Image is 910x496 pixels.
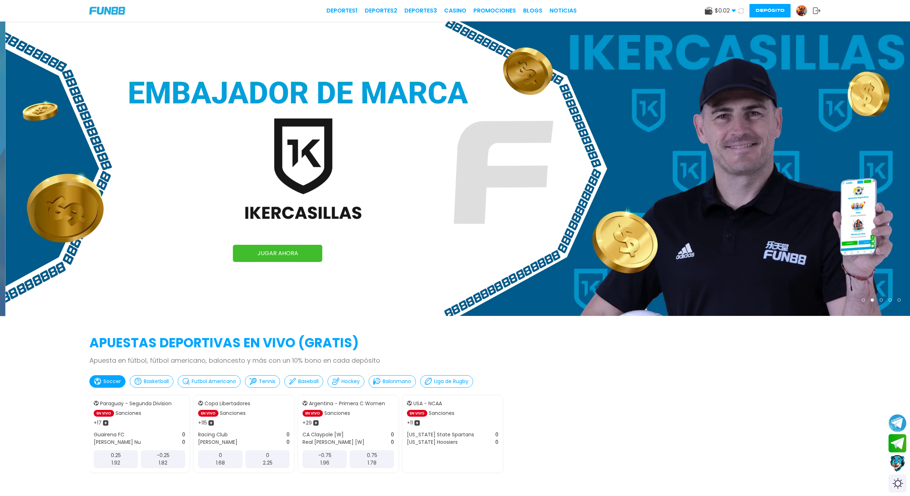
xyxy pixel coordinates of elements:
[523,6,542,15] a: BLOGS
[796,5,813,16] a: Avatar
[391,431,394,438] p: 0
[407,431,474,438] p: [US_STATE] State Spartans
[192,378,236,385] p: Futbol Americano
[284,375,323,388] button: Baseball
[182,438,185,446] p: 0
[198,438,237,446] p: [PERSON_NAME]
[368,459,377,467] p: 1.78
[94,431,124,438] p: Guairena FC
[100,400,172,407] p: Paraguay - Segunda Division
[94,438,141,446] p: [PERSON_NAME] Nu
[889,475,906,492] div: Switch theme
[182,431,185,438] p: 0
[889,454,906,473] button: Contact customer service
[178,375,241,388] button: Futbol Americano
[320,459,329,467] p: 1.96
[550,6,577,15] a: NOTICIAS
[266,452,269,459] p: 0
[130,375,173,388] button: Basketball
[444,6,466,15] a: CASINO
[286,431,290,438] p: 0
[298,378,319,385] p: Baseball
[302,431,344,438] p: CA Claypole [W]
[259,378,275,385] p: Tennis
[309,400,385,407] p: Argentina - Primera C Women
[302,410,323,417] p: EN VIVO
[302,438,364,446] p: Real [PERSON_NAME] [W]
[383,378,411,385] p: Balonmano
[473,6,516,15] a: Promociones
[889,414,906,432] button: Join telegram channel
[286,438,290,446] p: 0
[367,452,377,459] p: 0.75
[407,419,413,427] p: + 11
[89,375,126,388] button: Soccer
[159,459,167,467] p: 1.82
[369,375,416,388] button: Balonmano
[889,434,906,453] button: Join telegram
[420,375,473,388] button: Liga de Rugby
[89,333,821,353] h2: APUESTAS DEPORTIVAS EN VIVO (gratis)
[326,6,358,15] a: Deportes1
[796,5,807,16] img: Avatar
[94,410,114,417] p: EN VIVO
[198,410,218,417] p: EN VIVO
[341,378,360,385] p: Hockey
[324,410,350,417] p: Sanciones
[495,438,498,446] p: 0
[434,378,468,385] p: Liga de Rugby
[198,431,228,438] p: Racing Club
[407,438,458,446] p: [US_STATE] Hoosiers
[219,452,222,459] p: 0
[89,7,125,15] img: Company Logo
[94,419,102,427] p: + 17
[365,6,397,15] a: Deportes2
[391,438,394,446] p: 0
[429,410,454,417] p: Sanciones
[302,419,312,427] p: + 29
[233,245,323,262] a: JUGAR AHORA
[115,410,141,417] p: Sanciones
[404,6,437,15] a: Deportes3
[198,419,207,427] p: + 115
[328,375,364,388] button: Hockey
[318,452,331,459] p: -0.75
[216,459,225,467] p: 1.68
[220,410,246,417] p: Sanciones
[103,378,121,385] p: Soccer
[407,410,427,417] p: EN VIVO
[89,356,821,365] p: Apuesta en fútbol, fútbol americano, baloncesto y más con un 10% bono en cada depósito
[413,400,442,407] p: USA - NCAA
[205,400,250,407] p: Copa Libertadores
[495,431,498,438] p: 0
[749,4,791,18] button: Depósito
[715,6,736,15] span: $ 0.02
[111,452,121,459] p: 0.25
[144,378,169,385] p: Basketball
[245,375,280,388] button: Tennis
[112,459,120,467] p: 1.92
[263,459,272,467] p: 2.25
[157,452,169,459] p: -0.25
